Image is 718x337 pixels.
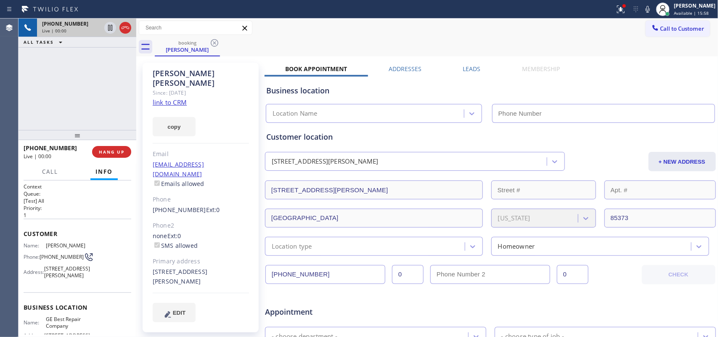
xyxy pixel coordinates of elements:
[42,168,58,175] span: Call
[24,230,131,238] span: Customer
[153,149,249,159] div: Email
[24,269,44,275] span: Address:
[265,180,483,199] input: Address
[24,153,51,160] span: Live | 00:00
[153,117,196,136] button: copy
[42,20,88,27] span: [PHONE_NUMBER]
[389,65,421,73] label: Addresses
[392,265,424,284] input: Ext.
[156,37,219,56] div: Margarette Sandoval
[24,212,131,219] p: 1
[153,257,249,266] div: Primary address
[156,40,219,46] div: booking
[522,65,560,73] label: Membership
[674,2,715,9] div: [PERSON_NAME]
[674,10,709,16] span: Available | 15:58
[37,164,63,180] button: Call
[156,46,219,53] div: [PERSON_NAME]
[272,241,312,251] div: Location type
[642,265,715,284] button: CHECK
[604,180,716,199] input: Apt. #
[646,21,710,37] button: Call to Customer
[491,180,596,199] input: Street #
[139,21,252,34] input: Search
[153,88,249,98] div: Since: [DATE]
[498,241,535,251] div: Homeowner
[265,265,385,284] input: Phone Number
[266,131,715,143] div: Customer location
[24,39,54,45] span: ALL TASKS
[642,3,654,15] button: Mute
[119,22,131,34] button: Hang up
[273,109,318,119] div: Location Name
[24,197,131,204] p: [Test] All
[154,242,160,248] input: SMS allowed
[95,168,113,175] span: Info
[153,231,249,251] div: none
[153,98,187,106] a: link to CRM
[99,149,125,155] span: HANG UP
[24,144,77,152] span: [PHONE_NUMBER]
[153,241,198,249] label: SMS allowed
[46,316,88,329] span: GE Best Repair Company
[660,25,705,32] span: Call to Customer
[19,37,71,47] button: ALL TASKS
[90,164,118,180] button: Info
[153,267,249,287] div: [STREET_ADDRESS][PERSON_NAME]
[153,303,196,322] button: EDIT
[153,195,249,204] div: Phone
[285,65,347,73] label: Book Appointment
[46,242,88,249] span: [PERSON_NAME]
[272,157,379,167] div: [STREET_ADDRESS][PERSON_NAME]
[44,265,90,279] span: [STREET_ADDRESS][PERSON_NAME]
[557,265,588,284] input: Ext. 2
[24,183,131,190] h1: Context
[24,190,131,197] h2: Queue:
[167,232,181,240] span: Ext: 0
[206,206,220,214] span: Ext: 0
[153,69,249,88] div: [PERSON_NAME] [PERSON_NAME]
[153,206,206,214] a: [PHONE_NUMBER]
[604,209,716,228] input: ZIP
[92,146,131,158] button: HANG UP
[154,180,160,186] input: Emails allowed
[153,160,204,178] a: [EMAIL_ADDRESS][DOMAIN_NAME]
[24,242,46,249] span: Name:
[649,152,716,171] button: + NEW ADDRESS
[492,104,715,123] input: Phone Number
[265,306,414,318] span: Appointment
[266,85,715,96] div: Business location
[24,204,131,212] h2: Priority:
[153,180,204,188] label: Emails allowed
[24,303,131,311] span: Business location
[153,221,249,231] div: Phone2
[463,65,481,73] label: Leads
[430,265,550,284] input: Phone Number 2
[104,22,116,34] button: Hold Customer
[40,254,84,260] span: [PHONE_NUMBER]
[42,28,66,34] span: Live | 00:00
[24,254,40,260] span: Phone:
[173,310,185,316] span: EDIT
[265,209,483,228] input: City
[24,319,46,326] span: Name:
